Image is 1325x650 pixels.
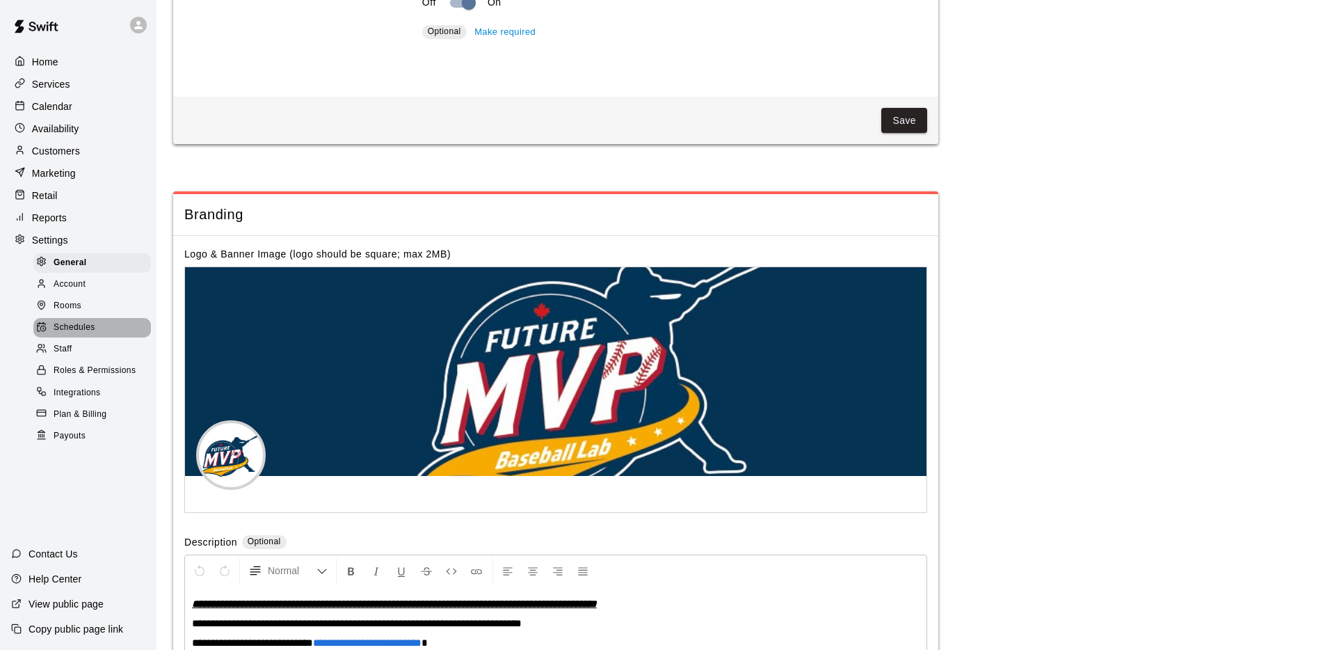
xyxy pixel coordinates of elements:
span: General [54,256,87,270]
a: Payouts [33,425,156,447]
a: Calendar [11,96,145,117]
a: Customers [11,141,145,161]
p: Availability [32,122,79,136]
a: Marketing [11,163,145,184]
a: Settings [11,230,145,251]
span: Schedules [54,321,95,335]
p: Customers [32,144,80,158]
p: View public page [29,597,104,611]
label: Logo & Banner Image (logo should be square; max 2MB) [184,248,451,260]
button: Insert Link [465,558,488,583]
button: Right Align [546,558,570,583]
p: Settings [32,233,68,247]
p: Help Center [29,572,81,586]
p: Services [32,77,70,91]
div: Payouts [33,427,151,446]
div: Account [33,275,151,294]
span: Staff [54,342,72,356]
span: Branding [184,205,927,224]
div: General [33,253,151,273]
button: Justify Align [571,558,595,583]
button: Center Align [521,558,545,583]
a: Services [11,74,145,95]
p: Copy public page link [29,622,123,636]
a: Plan & Billing [33,404,156,425]
span: Roles & Permissions [54,364,136,378]
p: Reports [32,211,67,225]
button: Format Strikethrough [415,558,438,583]
a: Account [33,274,156,295]
div: Staff [33,340,151,359]
div: Roles & Permissions [33,361,151,381]
p: Contact Us [29,547,78,561]
button: Format Underline [390,558,413,583]
a: Home [11,51,145,72]
button: Insert Code [440,558,463,583]
span: Payouts [54,429,86,443]
span: Integrations [54,386,101,400]
a: Staff [33,339,156,360]
div: Rooms [33,296,151,316]
a: Integrations [33,382,156,404]
p: Home [32,55,58,69]
span: Optional [248,537,281,546]
div: Schedules [33,318,151,338]
label: Description [184,535,237,551]
a: Schedules [33,317,156,339]
a: Reports [11,207,145,228]
div: Plan & Billing [33,405,151,425]
button: Format Italics [364,558,388,583]
button: Left Align [496,558,520,583]
button: Make required [471,22,539,43]
a: General [33,252,156,274]
span: Normal [268,564,316,578]
button: Save [881,108,927,134]
span: Plan & Billing [54,408,106,422]
span: Rooms [54,299,81,313]
span: Optional [428,26,461,36]
a: Rooms [33,296,156,317]
button: Formatting Options [243,558,333,583]
button: Format Bold [339,558,363,583]
a: Availability [11,118,145,139]
button: Redo [213,558,236,583]
span: Account [54,278,86,292]
p: Marketing [32,166,76,180]
a: Retail [11,185,145,206]
p: Calendar [32,100,72,113]
a: Roles & Permissions [33,360,156,382]
p: Retail [32,189,58,203]
div: Integrations [33,383,151,403]
button: Undo [188,558,211,583]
